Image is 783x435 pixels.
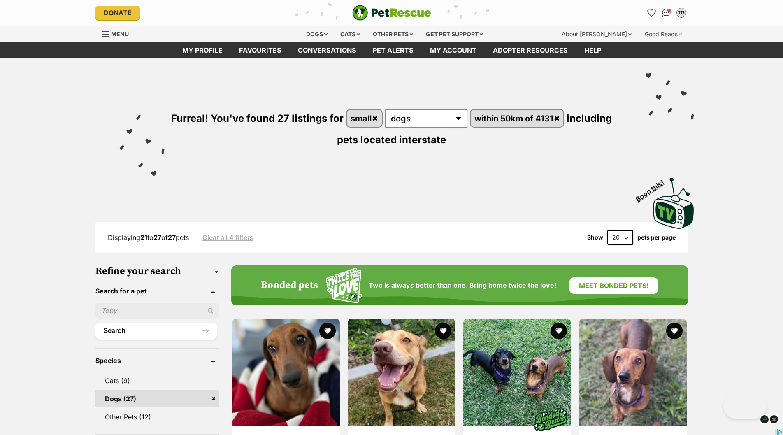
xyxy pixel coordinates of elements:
[653,170,694,230] a: Boop this!
[471,110,564,127] a: within 50km of 4131
[662,9,671,17] img: chat-41dd97257d64d25036548639549fe6c8038ab92f7586957e7f3b1b290dea8141.svg
[677,9,685,17] div: TG
[232,319,340,426] img: Molly - Dachshund (Miniature Smooth Haired) Dog
[95,390,219,407] a: Dogs (27)
[171,112,344,124] span: Furreal! You've found 27 listings for
[569,277,658,294] a: Meet bonded pets!
[556,26,637,42] div: About [PERSON_NAME]
[337,112,612,146] span: including pets located interstate
[637,234,676,241] label: pets per page
[95,6,140,20] a: Donate
[463,319,571,426] img: Badger and Chance - Dachshund (Miniature Smooth Haired) Dog
[352,5,431,21] a: PetRescue
[667,323,683,339] button: favourite
[300,26,333,42] div: Dogs
[645,6,688,19] ul: Account quick links
[140,233,147,242] strong: 21
[365,42,422,58] a: Pet alerts
[551,323,567,339] button: favourite
[435,323,451,339] button: favourite
[168,233,176,242] strong: 27
[369,281,556,289] span: Two is always better than one. Bring home twice the love!
[153,233,161,242] strong: 27
[367,26,419,42] div: Other pets
[102,26,135,41] a: Menu
[347,110,382,127] a: small
[639,26,688,42] div: Good Reads
[579,319,687,426] img: Ziggy Female - Dachshund (Miniature Smooth Haired) Dog
[422,42,485,58] a: My account
[645,6,658,19] a: Favourites
[634,173,672,203] span: Boop this!
[231,42,290,58] a: Favourites
[95,265,219,277] h3: Refine your search
[326,268,362,303] img: Squiggle
[576,42,609,58] a: Help
[202,234,253,241] a: Clear all 4 filters
[660,6,673,19] a: Conversations
[290,42,365,58] a: conversations
[95,323,217,339] button: Search
[769,414,779,424] img: close_dark.svg
[95,372,219,389] a: Cats (9)
[675,6,688,19] button: My account
[335,26,366,42] div: Cats
[111,30,129,37] span: Menu
[352,5,431,21] img: logo-e224e6f780fb5917bec1dbf3a21bbac754714ae5b6737aabdf751b685950b380.svg
[485,42,576,58] a: Adopter resources
[587,234,603,241] span: Show
[319,323,336,339] button: favourite
[108,233,189,242] span: Displaying to of pets
[95,357,219,364] header: Species
[420,26,489,42] div: Get pet support
[653,178,694,229] img: PetRescue TV logo
[95,303,219,319] input: Toby
[348,319,455,426] img: Sally - Australian Kelpie x Catahoula Leopard Dog
[760,414,769,424] img: info_dark.svg
[174,42,231,58] a: My profile
[261,280,318,291] h4: Bonded pets
[95,287,219,295] header: Search for a pet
